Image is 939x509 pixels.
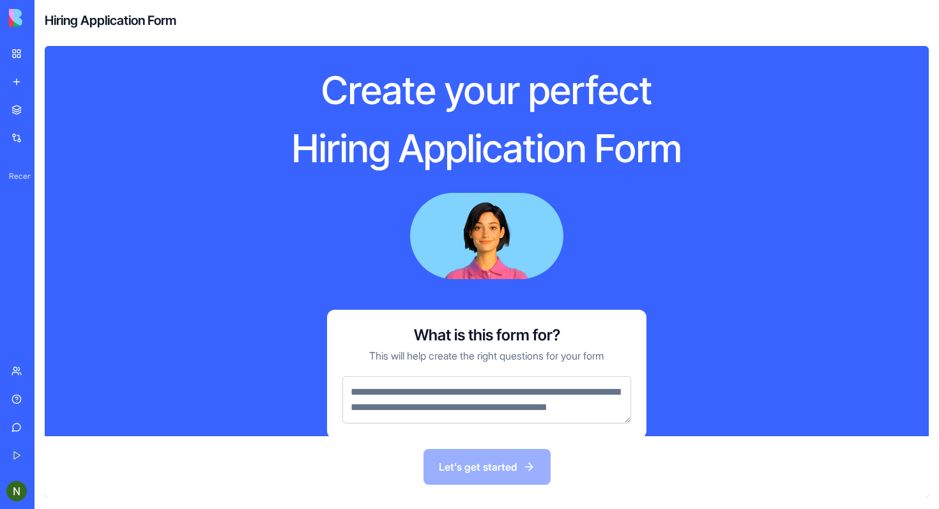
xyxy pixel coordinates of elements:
img: ACg8ocKwuYNS-J9sH47ei_lgUSlgmSb06fkxdUCFoY9YfsPoxRzlAg=s96-c [6,481,27,501]
span: Recent [4,171,31,181]
p: This will help create the right questions for your form [369,348,604,363]
h1: Hiring Application Form [241,125,732,172]
h1: Create your perfect [241,66,732,114]
h3: What is this form for? [414,325,560,346]
img: logo [9,9,88,27]
h4: Hiring Application Form [45,11,176,29]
